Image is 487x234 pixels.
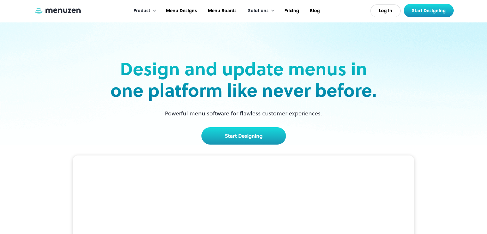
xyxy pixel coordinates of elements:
[404,4,454,17] a: Start Designing
[109,58,379,101] h2: Design and update menus in one platform like never before.
[370,4,401,17] a: Log In
[201,127,286,145] a: Start Designing
[278,1,304,21] a: Pricing
[160,1,202,21] a: Menu Designs
[202,1,241,21] a: Menu Boards
[248,7,269,14] div: Solutions
[241,1,278,21] div: Solutions
[157,109,330,118] p: Powerful menu software for flawless customer experiences.
[134,7,150,14] div: Product
[304,1,325,21] a: Blog
[127,1,160,21] div: Product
